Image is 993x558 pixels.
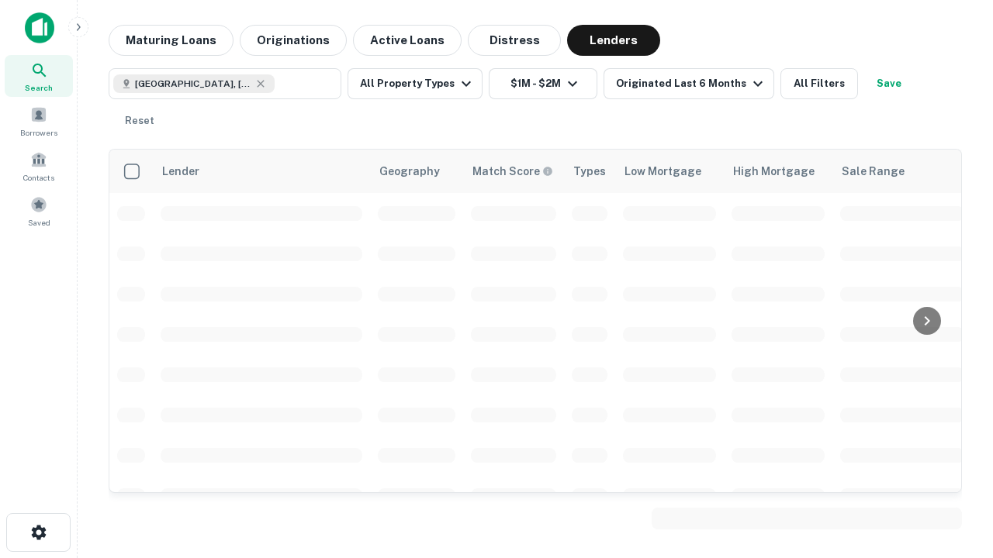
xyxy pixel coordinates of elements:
div: Capitalize uses an advanced AI algorithm to match your search with the best lender. The match sco... [472,163,553,180]
div: Originated Last 6 Months [616,74,767,93]
button: Originated Last 6 Months [604,68,774,99]
th: High Mortgage [724,150,832,193]
button: Originations [240,25,347,56]
a: Saved [5,190,73,232]
span: Search [25,81,53,94]
span: [GEOGRAPHIC_DATA], [GEOGRAPHIC_DATA], [GEOGRAPHIC_DATA] [135,77,251,91]
button: Distress [468,25,561,56]
button: $1M - $2M [489,68,597,99]
a: Contacts [5,145,73,187]
th: Lender [153,150,370,193]
button: Reset [115,105,164,136]
div: Low Mortgage [625,162,701,181]
button: Save your search to get updates of matches that match your search criteria. [864,68,914,99]
a: Borrowers [5,100,73,142]
button: Maturing Loans [109,25,234,56]
span: Borrowers [20,126,57,139]
iframe: Chat Widget [915,384,993,459]
th: Geography [370,150,463,193]
span: Contacts [23,171,54,184]
button: All Property Types [348,68,483,99]
div: Geography [379,162,440,181]
div: Lender [162,162,199,181]
div: Types [573,162,606,181]
div: High Mortgage [733,162,815,181]
th: Capitalize uses an advanced AI algorithm to match your search with the best lender. The match sco... [463,150,564,193]
a: Search [5,55,73,97]
div: Sale Range [842,162,905,181]
button: Lenders [567,25,660,56]
span: Saved [28,216,50,229]
img: capitalize-icon.png [25,12,54,43]
h6: Match Score [472,163,550,180]
button: All Filters [780,68,858,99]
th: Sale Range [832,150,972,193]
th: Types [564,150,615,193]
button: Active Loans [353,25,462,56]
th: Low Mortgage [615,150,724,193]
